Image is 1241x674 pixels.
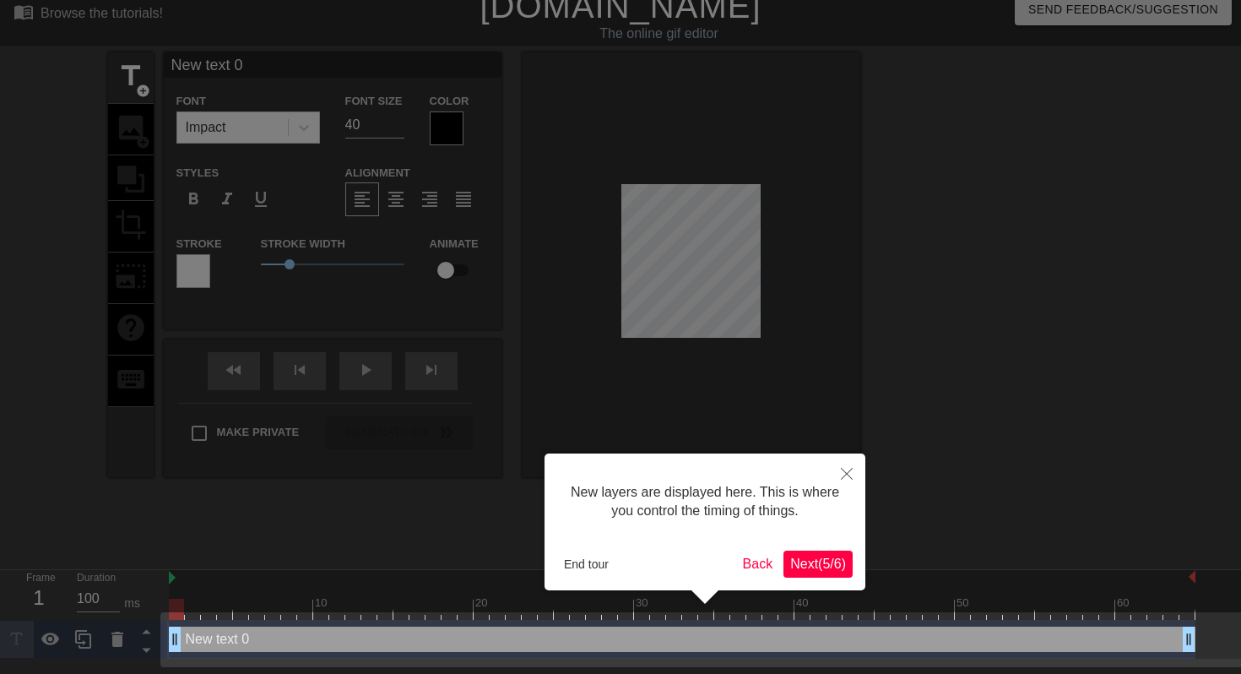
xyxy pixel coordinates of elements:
button: Back [736,551,780,578]
button: End tour [557,552,615,577]
span: Next ( 5 / 6 ) [790,557,846,571]
button: Close [828,454,865,492]
div: New layers are displayed here. This is where you control the timing of things. [557,466,853,538]
button: Next [783,551,853,578]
